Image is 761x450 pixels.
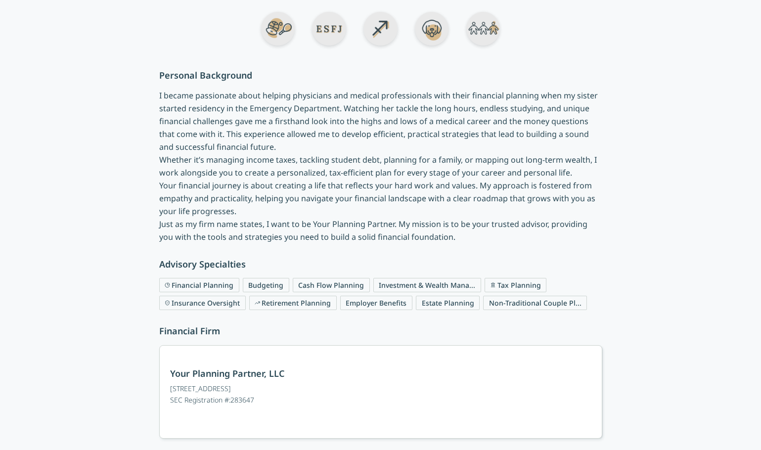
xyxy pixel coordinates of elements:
[159,278,239,292] span: Financial Planning
[411,9,452,50] img: Dog
[170,366,284,380] h4: Your Planning Partner, LLC
[416,296,480,310] span: Estate Planning
[249,296,337,310] span: Retirement Planning
[293,278,370,292] span: Cash Flow Planning
[170,395,284,405] p: SEC Registration #: 283647
[159,89,602,243] div: I became passionate about helping physicians and medical professionals with their financial plann...
[483,296,587,310] button: Non-Traditional Couple Pl...
[340,296,412,310] span: Employer Benefits
[359,9,401,50] img: Sagittarius
[170,384,284,394] p: [STREET_ADDRESS]
[159,324,602,338] h3: Financial Firm
[373,278,481,292] button: Investment & Wealth Mana...
[159,257,602,271] h3: Advisory Specialties
[257,9,299,50] img: Sports
[159,68,602,82] h3: Personal Background
[485,278,546,292] span: Tax Planning
[243,278,289,292] span: Budgeting
[308,9,350,50] img: ESFJ
[462,9,504,50] img: Youngest
[159,296,246,310] span: Insurance Oversight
